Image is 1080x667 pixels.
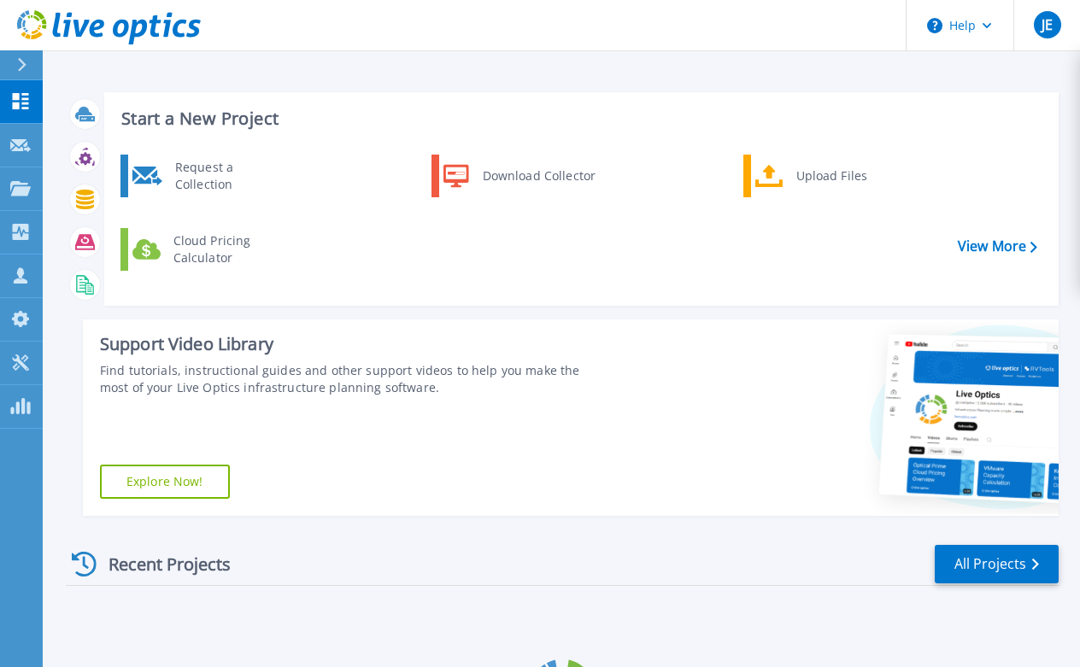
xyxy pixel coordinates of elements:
div: Support Video Library [100,333,607,355]
div: Request a Collection [167,159,291,193]
div: Find tutorials, instructional guides and other support videos to help you make the most of your L... [100,362,607,396]
h3: Start a New Project [121,109,1036,128]
a: View More [958,238,1037,255]
div: Download Collector [474,159,603,193]
div: Recent Projects [66,543,254,585]
a: All Projects [935,545,1059,583]
div: Cloud Pricing Calculator [165,232,291,266]
a: Explore Now! [100,465,230,499]
span: JE [1042,18,1053,32]
div: Upload Files [788,159,914,193]
a: Upload Files [743,155,919,197]
a: Download Collector [431,155,607,197]
a: Cloud Pricing Calculator [120,228,296,271]
a: Request a Collection [120,155,296,197]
